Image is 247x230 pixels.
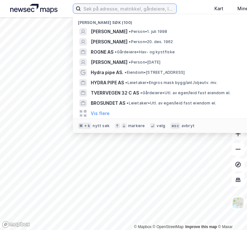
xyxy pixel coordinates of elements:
[125,70,185,75] span: Eiendom • [STREET_ADDRESS]
[129,29,131,34] span: •
[129,60,131,65] span: •
[129,39,131,44] span: •
[91,48,113,56] span: ROGNE AS
[214,5,223,12] div: Kart
[81,4,176,13] input: Søk på adresse, matrikkel, gårdeiere, leietakere eller personer
[125,80,217,85] span: Leietaker • Engros mask bygg/anl./oljeutv. mv.
[127,101,128,105] span: •
[157,123,165,128] div: velg
[91,28,127,35] span: [PERSON_NAME]
[91,110,110,117] button: Vis flere
[129,39,173,44] span: Person • 20. des. 1962
[115,50,117,54] span: •
[91,69,123,76] span: Hydra pipe AS.
[115,50,175,55] span: Gårdeiere • Hav- og kystfiske
[129,29,167,34] span: Person • 1. juli 1998
[125,70,127,75] span: •
[140,90,230,96] span: Gårdeiere • Utl. av egen/leid fast eiendom el.
[91,38,127,46] span: [PERSON_NAME]
[170,123,180,129] div: esc
[91,58,127,66] span: [PERSON_NAME]
[78,123,91,129] div: ⌘ + k
[91,79,124,87] span: HYDRA PIPE AS
[129,60,160,65] span: Person • [DATE]
[128,123,145,128] div: markere
[140,90,142,95] span: •
[125,80,127,85] span: •
[181,123,195,128] div: avbryt
[127,101,216,106] span: Leietaker • Utl. av egen/leid fast eiendom el.
[93,123,110,128] div: nytt søk
[91,99,125,107] span: BROSUNDET AS
[215,199,247,230] iframe: Chat Widget
[10,4,58,13] img: logo.a4113a55bc3d86da70a041830d287a7e.svg
[91,89,139,97] span: TVERRVEGEN 32 C AS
